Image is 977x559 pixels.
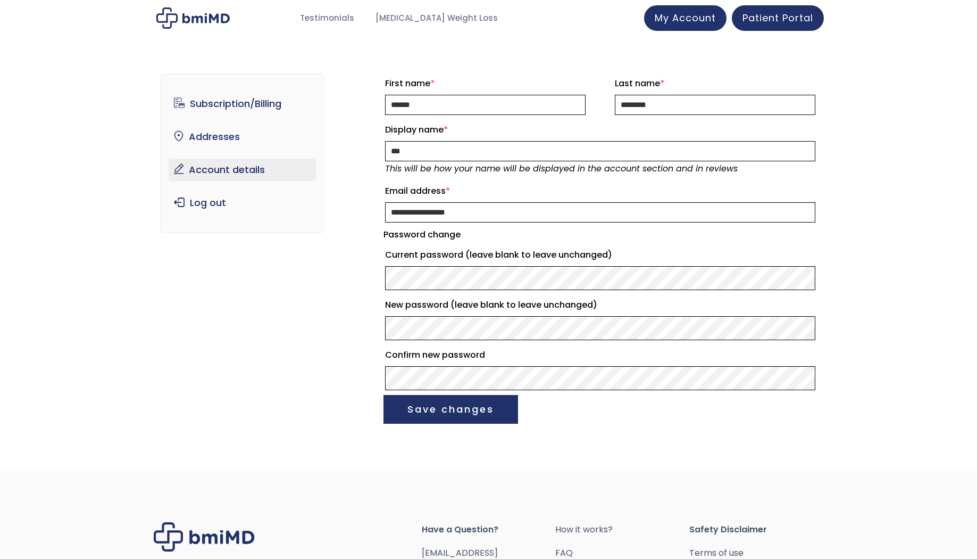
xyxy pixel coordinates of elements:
[169,159,316,181] a: Account details
[385,297,815,314] label: New password (leave blank to leave unchanged)
[383,395,518,424] button: Save changes
[385,347,815,364] label: Confirm new password
[385,75,586,92] label: First name
[383,227,461,242] legend: Password change
[422,522,556,537] span: Have a Question?
[160,73,324,233] nav: Account pages
[385,183,815,200] label: Email address
[169,126,316,148] a: Addresses
[156,7,230,29] img: My account
[689,522,823,537] span: Safety Disclaimer
[655,11,716,24] span: My Account
[169,192,316,214] a: Log out
[154,522,255,552] img: Brand Logo
[732,5,824,31] a: Patient Portal
[375,12,498,24] span: [MEDICAL_DATA] Weight Loss
[615,75,815,92] label: Last name
[385,121,815,138] label: Display name
[365,8,508,29] a: [MEDICAL_DATA] Weight Loss
[742,11,813,24] span: Patient Portal
[385,162,738,175] em: This will be how your name will be displayed in the account section and in reviews
[289,8,365,29] a: Testimonials
[300,12,354,24] span: Testimonials
[644,5,727,31] a: My Account
[169,93,316,115] a: Subscription/Billing
[555,522,689,537] a: How it works?
[385,246,815,264] label: Current password (leave blank to leave unchanged)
